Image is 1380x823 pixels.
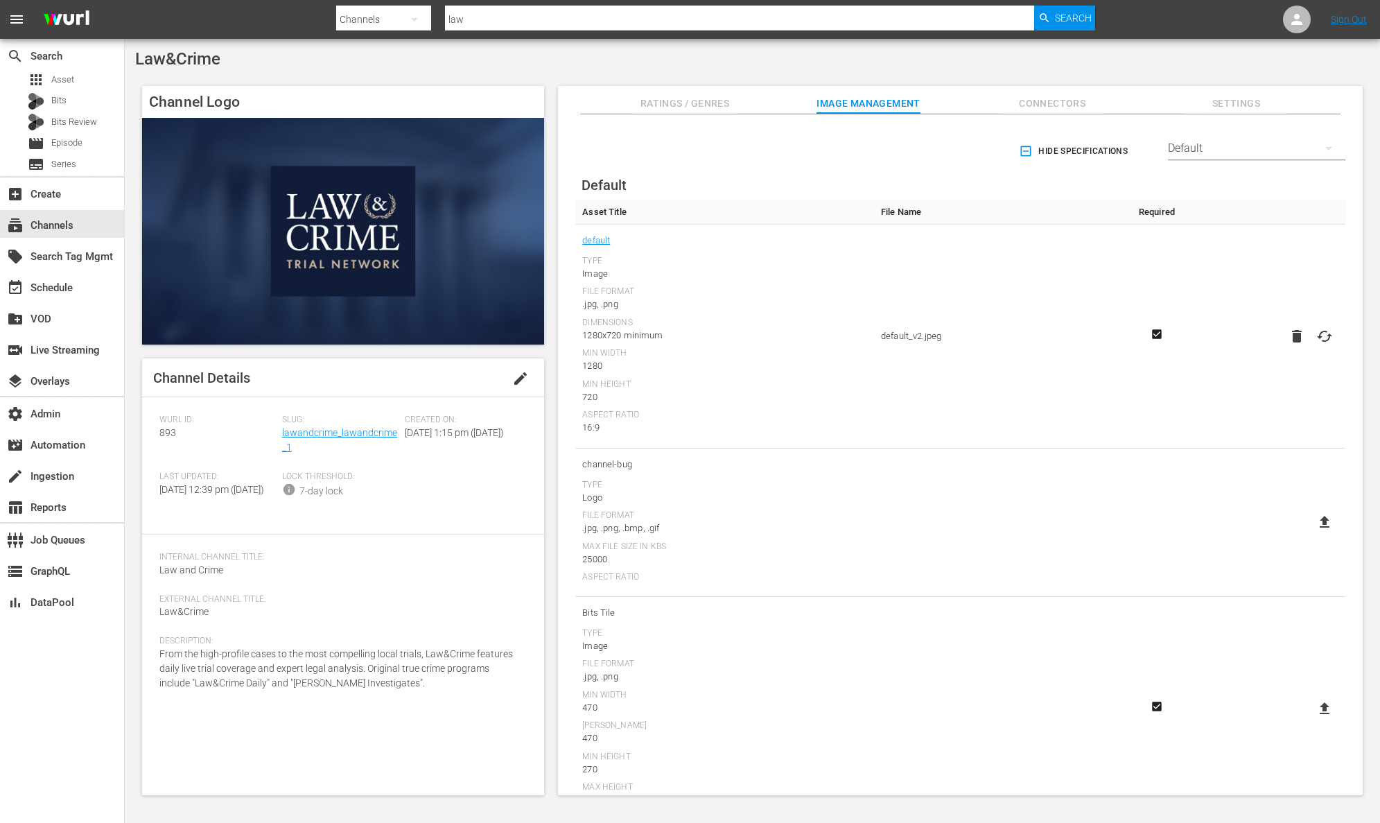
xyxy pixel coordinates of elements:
[582,604,867,622] span: Bits Tile
[51,157,76,171] span: Series
[51,115,97,129] span: Bits Review
[582,793,867,807] div: 270
[1000,95,1104,112] span: Connectors
[142,86,544,118] h4: Channel Logo
[159,648,513,688] span: From the high-profile cases to the most compelling local trials, Law&Crime features daily live tr...
[582,752,867,763] div: Min Height
[282,483,296,496] span: info
[582,763,867,777] div: 270
[28,135,44,152] span: Episode
[159,594,520,605] span: External Channel Title:
[7,594,24,611] span: DataPool
[282,471,398,483] span: Lock Threshold:
[1148,328,1165,340] svg: Required
[159,552,520,563] span: Internal Channel Title:
[7,248,24,265] span: Search Tag Mgmt
[7,468,24,485] span: Ingestion
[1148,700,1165,713] svg: Required
[7,279,24,296] span: Schedule
[282,415,398,426] span: Slug:
[582,456,867,474] span: channel-bug
[582,297,867,311] div: .jpg, .png
[582,348,867,359] div: Min Width
[582,329,867,343] div: 1280x720 minimum
[135,49,220,69] span: Law&Crime
[582,379,867,390] div: Min Height
[142,118,544,344] img: Law&Crime
[582,639,867,653] div: Image
[582,421,867,435] div: 16:9
[582,782,867,793] div: Max Height
[874,225,1126,449] td: default_v2.jpeg
[582,256,867,267] div: Type
[405,415,521,426] span: Created On:
[1016,132,1133,171] button: Hide Specifications
[582,318,867,329] div: Dimensions
[504,362,537,395] button: edit
[582,359,867,373] div: 1280
[582,701,867,715] div: 470
[582,628,867,639] div: Type
[28,156,44,173] span: subtitles
[51,136,82,150] span: Episode
[7,217,24,234] span: Channels
[633,95,737,112] span: Ratings / Genres
[33,3,100,36] img: ans4CAIJ8jUAAAAAAAAAAAAAAAAAAAAAAAAgQb4GAAAAAAAAAAAAAAAAAAAAAAAAJMjXAAAAAAAAAAAAAAAAAAAAAAAAgAT5G...
[159,564,223,575] span: Law and Crime
[153,370,250,386] span: Channel Details
[51,73,74,87] span: Asset
[582,572,867,583] div: Aspect Ratio
[7,532,24,548] span: Job Queues
[1331,14,1367,25] a: Sign Out
[582,553,867,566] div: 25000
[8,11,25,28] span: menu
[159,484,264,495] span: [DATE] 12:39 pm ([DATE])
[582,690,867,701] div: Min Width
[51,94,67,107] span: Bits
[582,286,867,297] div: File Format
[582,720,867,731] div: [PERSON_NAME]
[582,480,867,491] div: Type
[7,311,24,327] span: VOD
[1055,6,1092,31] span: Search
[582,177,627,193] span: Default
[582,521,867,535] div: .jpg, .png, .bmp, .gif
[159,471,275,483] span: Last Updated:
[1034,6,1095,31] button: Search
[874,200,1126,225] th: File Name
[28,71,44,88] span: Asset
[1126,200,1189,225] th: Required
[159,606,209,617] span: Law&Crime
[582,267,867,281] div: Image
[7,406,24,422] span: Admin
[582,232,610,250] a: default
[159,427,176,438] span: 893
[282,427,397,453] a: lawandcrime_lawandcrime_1
[1184,95,1288,112] span: Settings
[582,390,867,404] div: 720
[575,200,874,225] th: Asset Title
[7,373,24,390] span: Overlays
[159,415,275,426] span: Wurl ID:
[7,499,24,516] span: Reports
[582,659,867,670] div: File Format
[405,427,504,438] span: [DATE] 1:15 pm ([DATE])
[1022,144,1128,159] span: Hide Specifications
[7,48,24,64] span: Search
[512,370,529,387] span: edit
[28,93,44,110] div: Bits
[7,563,24,580] span: GraphQL
[582,542,867,553] div: Max File Size In Kbs
[582,731,867,745] div: 470
[299,484,343,499] div: 7-day lock
[582,491,867,505] div: Logo
[582,670,867,684] div: .jpg, .png
[7,437,24,453] span: Automation
[7,186,24,202] span: Create
[7,342,24,358] span: Live Streaming
[1168,129,1345,168] div: Default
[816,95,920,112] span: Image Management
[582,410,867,421] div: Aspect Ratio
[582,510,867,521] div: File Format
[28,114,44,130] div: Bits Review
